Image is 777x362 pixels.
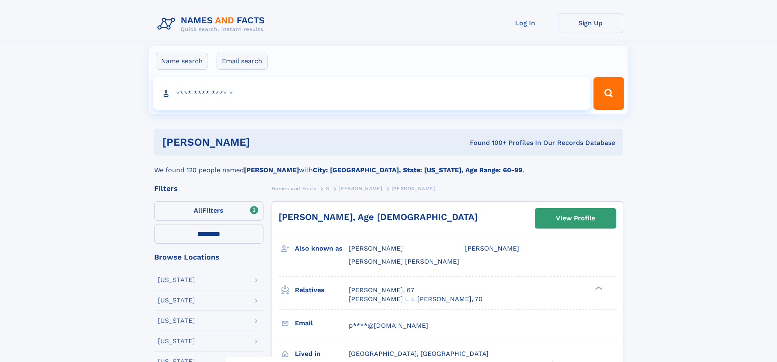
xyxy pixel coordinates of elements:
div: [US_STATE] [158,277,195,283]
a: [PERSON_NAME] [339,183,382,193]
b: [PERSON_NAME] [244,166,299,174]
div: ❯ [593,285,603,291]
div: [US_STATE] [158,297,195,304]
a: G [325,183,330,193]
a: [PERSON_NAME], Age [DEMOGRAPHIC_DATA] [279,212,478,222]
label: Filters [154,201,263,221]
div: Found 100+ Profiles In Our Records Database [360,138,615,147]
h1: [PERSON_NAME] [162,137,360,147]
h3: Lived in [295,347,349,361]
h3: Relatives [295,283,349,297]
div: Browse Locations [154,253,263,261]
a: View Profile [535,209,616,228]
a: Sign Up [558,13,623,33]
div: We found 120 people named with . [154,155,623,175]
a: Names and Facts [272,183,317,193]
span: [PERSON_NAME] [465,244,519,252]
img: Logo Names and Facts [154,13,272,35]
span: [PERSON_NAME] [349,244,403,252]
a: [PERSON_NAME], 67 [349,286,414,295]
span: [GEOGRAPHIC_DATA], [GEOGRAPHIC_DATA] [349,350,489,358]
div: Filters [154,185,263,192]
label: Name search [156,53,208,70]
span: [PERSON_NAME] [PERSON_NAME] [349,258,459,265]
span: G [325,186,330,191]
button: Search Button [593,77,624,110]
span: [PERSON_NAME] [392,186,435,191]
label: Email search [217,53,268,70]
b: City: [GEOGRAPHIC_DATA], State: [US_STATE], Age Range: 60-99 [313,166,522,174]
div: [US_STATE] [158,338,195,344]
a: Log In [493,13,558,33]
a: [PERSON_NAME] L L [PERSON_NAME], 70 [349,295,483,304]
span: [PERSON_NAME] [339,186,382,191]
input: search input [153,77,590,110]
h3: Also known as [295,242,349,255]
div: [US_STATE] [158,318,195,324]
h3: Email [295,316,349,330]
div: View Profile [556,209,595,228]
span: All [194,207,202,214]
